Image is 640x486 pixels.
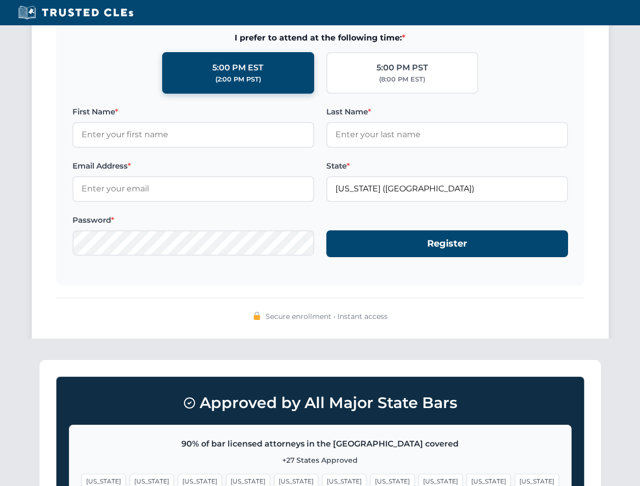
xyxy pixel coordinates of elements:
[72,160,314,172] label: Email Address
[377,61,428,74] div: 5:00 PM PST
[326,106,568,118] label: Last Name
[326,176,568,201] input: Florida (FL)
[326,122,568,147] input: Enter your last name
[215,74,261,85] div: (2:00 PM PST)
[326,160,568,172] label: State
[82,455,559,466] p: +27 States Approved
[15,5,136,20] img: Trusted CLEs
[72,214,314,226] label: Password
[253,312,261,320] img: 🔒
[266,311,388,322] span: Secure enrollment • Instant access
[212,61,263,74] div: 5:00 PM EST
[72,176,314,201] input: Enter your email
[326,230,568,257] button: Register
[72,122,314,147] input: Enter your first name
[72,106,314,118] label: First Name
[69,389,572,417] h3: Approved by All Major State Bars
[72,31,568,45] span: I prefer to attend at the following time:
[82,437,559,451] p: 90% of bar licensed attorneys in the [GEOGRAPHIC_DATA] covered
[379,74,425,85] div: (8:00 PM EST)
